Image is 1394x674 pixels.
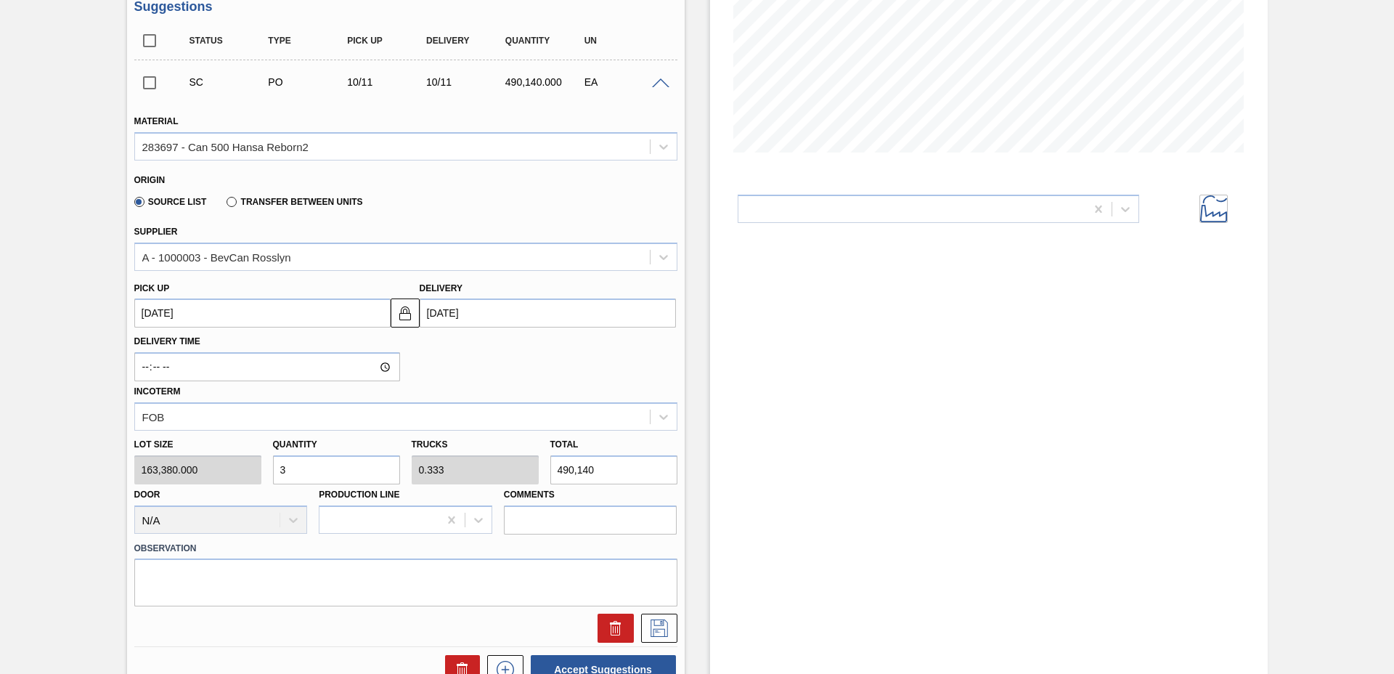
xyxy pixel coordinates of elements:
img: locked [396,304,414,322]
label: Delivery Time [134,331,400,352]
div: Delete Suggestion [590,614,634,643]
div: Save Suggestion [634,614,677,643]
label: Origin [134,175,166,185]
label: Observation [134,538,677,559]
label: Incoterm [134,386,181,397]
label: Supplier [134,227,178,237]
input: mm/dd/yyyy [420,299,676,328]
div: 10/11/2025 [423,76,510,88]
div: Pick up [343,36,431,46]
label: Source List [134,197,207,207]
div: Purchase order [264,76,352,88]
label: Comments [504,484,677,506]
label: Material [134,116,179,126]
input: mm/dd/yyyy [134,299,391,328]
div: Quantity [502,36,590,46]
div: FOB [142,410,165,423]
label: Trucks [412,439,448,450]
div: 490,140.000 [502,76,590,88]
label: Delivery [420,283,463,293]
label: Lot size [134,434,261,455]
label: Quantity [273,439,317,450]
div: A - 1000003 - BevCan Rosslyn [142,251,291,263]
div: EA [581,76,669,88]
div: Type [264,36,352,46]
div: 10/11/2025 [343,76,431,88]
div: 283697 - Can 500 Hansa Reborn2 [142,140,309,153]
label: Transfer between Units [227,197,362,207]
button: locked [391,299,420,328]
label: Total [550,439,579,450]
label: Pick up [134,283,170,293]
div: Delivery [423,36,510,46]
div: UN [581,36,669,46]
label: Production Line [319,490,399,500]
div: Status [186,36,274,46]
div: Suggestion Created [186,76,274,88]
label: Door [134,490,160,500]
